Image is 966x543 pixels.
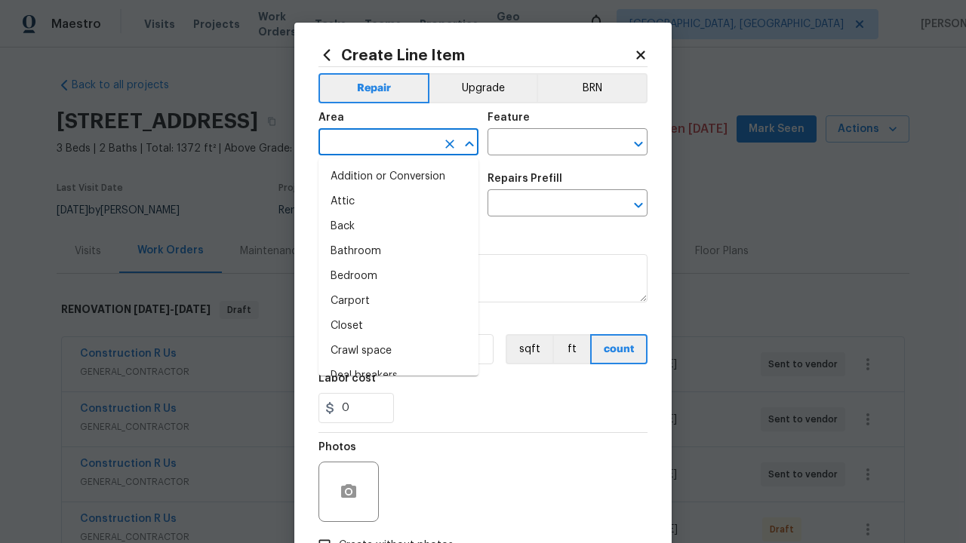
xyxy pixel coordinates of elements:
h5: Labor cost [318,373,376,384]
li: Closet [318,314,478,339]
li: Attic [318,189,478,214]
h2: Create Line Item [318,47,634,63]
button: BRN [537,73,648,103]
li: Deal breakers [318,364,478,388]
h5: Photos [318,442,356,452]
li: Addition or Conversion [318,164,478,189]
button: Upgrade [429,73,537,103]
button: Close [459,133,480,155]
h5: Repairs Prefill [488,173,562,184]
li: Crawl space [318,339,478,364]
button: count [590,334,648,364]
button: sqft [506,334,552,364]
button: Open [628,195,649,216]
li: Carport [318,289,478,314]
h5: Area [318,112,344,123]
li: Bedroom [318,264,478,289]
li: Bathroom [318,239,478,264]
button: ft [552,334,590,364]
li: Back [318,214,478,239]
button: Clear [439,133,460,155]
button: Open [628,133,649,155]
button: Repair [318,73,429,103]
h5: Feature [488,112,530,123]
